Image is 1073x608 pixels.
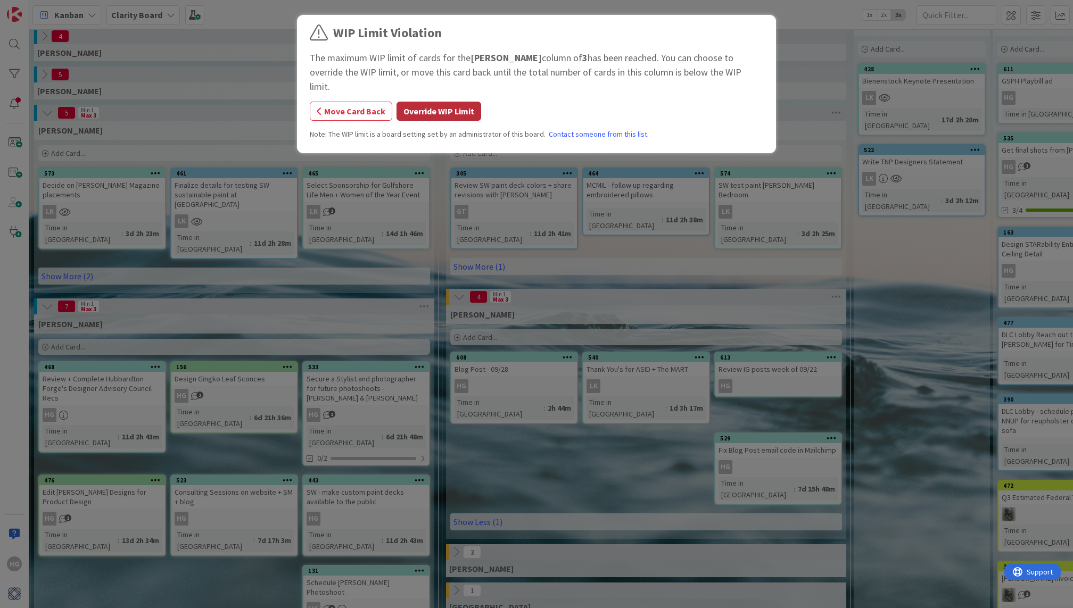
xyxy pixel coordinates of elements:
[310,51,763,94] div: The maximum WIP limit of cards for the column of has been reached. You can choose to override the...
[310,102,392,121] button: Move Card Back
[549,129,649,140] a: Contact someone from this list.
[582,52,588,64] b: 3
[310,129,763,140] div: Note: The WIP limit is a board setting set by an administrator of this board.
[22,2,48,14] span: Support
[397,102,481,121] button: Override WIP Limit
[333,23,442,43] div: WIP Limit Violation
[471,52,542,64] b: [PERSON_NAME]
